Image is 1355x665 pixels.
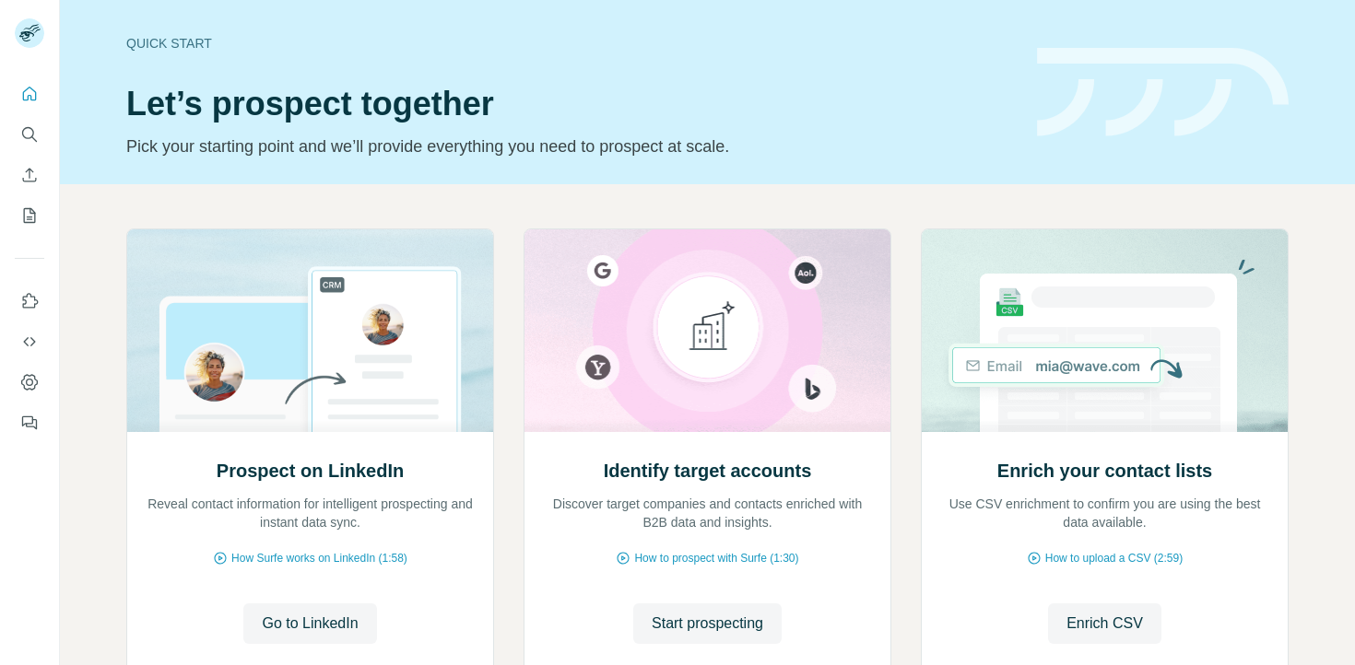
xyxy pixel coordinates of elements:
button: Feedback [15,406,44,439]
button: Quick start [15,77,44,111]
button: Enrich CSV [15,158,44,192]
img: Identify target accounts [524,229,891,432]
span: How Surfe works on LinkedIn (1:58) [231,550,407,566]
button: Search [15,118,44,151]
h2: Identify target accounts [604,458,812,484]
button: Use Surfe API [15,325,44,358]
div: Quick start [126,34,1015,52]
p: Reveal contact information for intelligent prospecting and instant data sync. [146,495,475,531]
h2: Enrich your contact lists [997,458,1212,484]
p: Use CSV enrichment to confirm you are using the best data available. [940,495,1269,531]
span: Enrich CSV [1066,612,1143,635]
img: banner [1037,48,1289,137]
button: Go to LinkedIn [243,603,376,644]
button: Use Surfe on LinkedIn [15,285,44,318]
h2: Prospect on LinkedIn [217,458,404,484]
h1: Let’s prospect together [126,86,1015,122]
button: Enrich CSV [1048,603,1161,644]
span: Go to LinkedIn [262,612,358,635]
span: How to prospect with Surfe (1:30) [634,550,798,566]
button: My lists [15,199,44,232]
img: Prospect on LinkedIn [126,229,494,432]
p: Pick your starting point and we’ll provide everything you need to prospect at scale. [126,134,1015,159]
button: Dashboard [15,366,44,399]
img: Enrich your contact lists [921,229,1289,432]
span: How to upload a CSV (2:59) [1045,550,1183,566]
span: Start prospecting [652,612,763,635]
p: Discover target companies and contacts enriched with B2B data and insights. [543,495,872,531]
button: Start prospecting [633,603,782,644]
